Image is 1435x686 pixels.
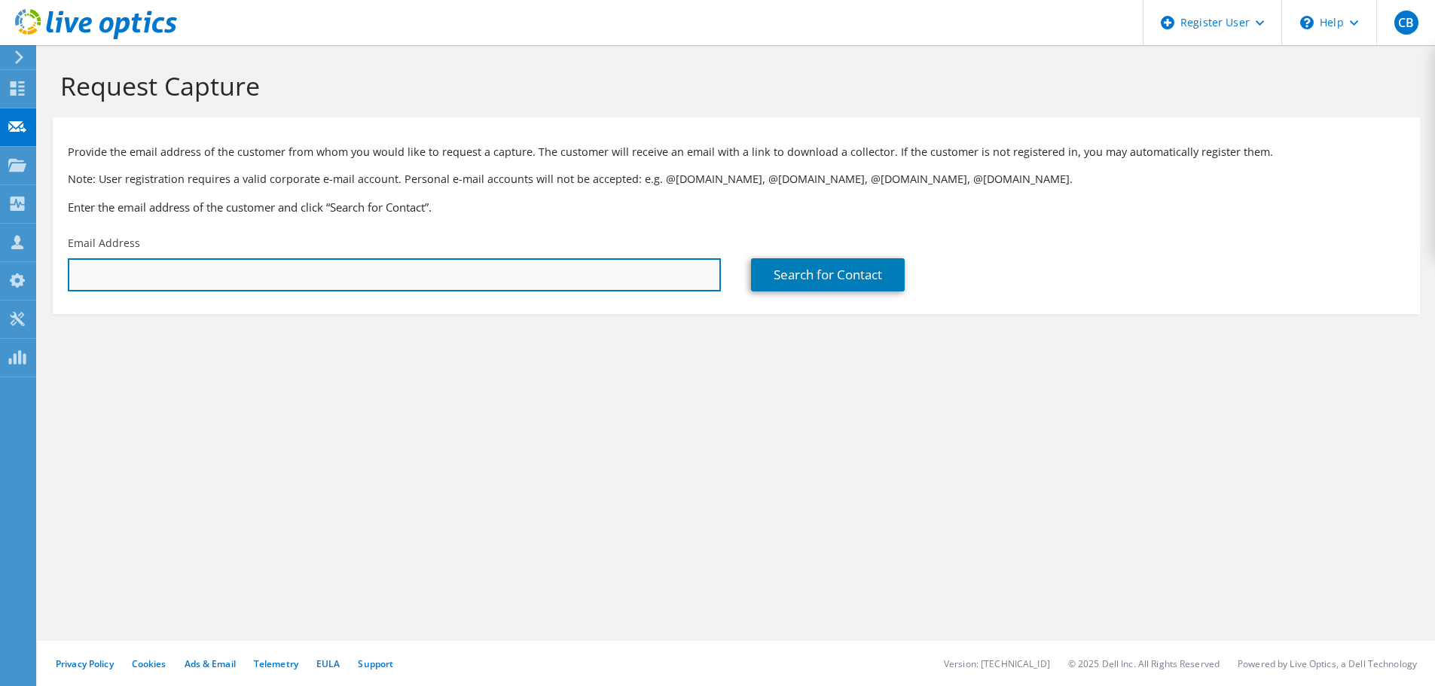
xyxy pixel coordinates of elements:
a: Ads & Email [185,657,236,670]
svg: \n [1300,16,1314,29]
span: CB [1394,11,1418,35]
p: Provide the email address of the customer from whom you would like to request a capture. The cust... [68,144,1405,160]
a: Search for Contact [751,258,905,291]
a: Privacy Policy [56,657,114,670]
li: Version: [TECHNICAL_ID] [944,657,1050,670]
label: Email Address [68,236,140,251]
h3: Enter the email address of the customer and click “Search for Contact”. [68,199,1405,215]
a: Cookies [132,657,166,670]
a: Support [358,657,393,670]
h1: Request Capture [60,70,1405,102]
li: Powered by Live Optics, a Dell Technology [1238,657,1417,670]
a: EULA [316,657,340,670]
li: © 2025 Dell Inc. All Rights Reserved [1068,657,1220,670]
p: Note: User registration requires a valid corporate e-mail account. Personal e-mail accounts will ... [68,171,1405,188]
a: Telemetry [254,657,298,670]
